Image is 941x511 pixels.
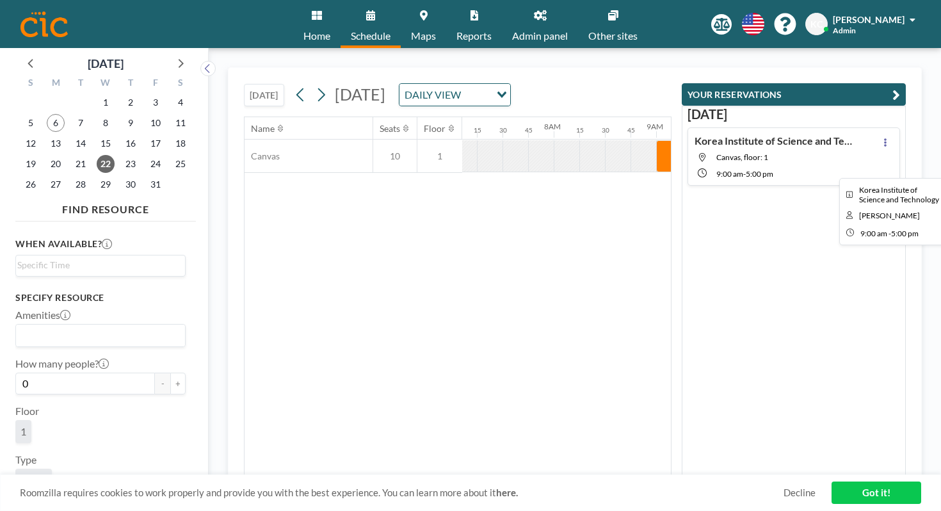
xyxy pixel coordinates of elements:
span: Thursday, October 30, 2025 [122,175,140,193]
h4: Korea Institute of Science and Technology [695,134,855,147]
span: Friday, October 3, 2025 [147,93,165,111]
div: W [93,76,118,92]
span: Saturday, October 25, 2025 [172,155,189,173]
input: Search for option [465,86,489,103]
input: Search for option [17,327,178,344]
div: [DATE] [88,54,124,72]
div: 9AM [647,122,663,131]
h3: Specify resource [15,292,186,304]
span: Wednesday, October 8, 2025 [97,114,115,132]
div: Search for option [16,325,185,346]
span: Sunday, October 19, 2025 [22,155,40,173]
div: 45 [627,126,635,134]
a: Decline [784,487,816,499]
span: [PERSON_NAME] [833,14,905,25]
span: Friday, October 17, 2025 [147,134,165,152]
span: Saturday, October 18, 2025 [172,134,189,152]
span: Canvas [245,150,280,162]
div: Search for option [16,255,185,275]
span: Monday, October 20, 2025 [47,155,65,173]
span: DAILY VIEW [402,86,463,103]
span: Wednesday, October 15, 2025 [97,134,115,152]
span: Admin panel [512,31,568,41]
img: organization-logo [20,12,68,37]
span: Saturday, October 11, 2025 [172,114,189,132]
div: S [19,76,44,92]
button: YOUR RESERVATIONS [682,83,906,106]
span: - [743,169,746,179]
input: Search for option [17,258,178,272]
span: 1 [417,150,462,162]
span: Home [303,31,330,41]
div: 30 [602,126,609,134]
span: Sunday, October 26, 2025 [22,175,40,193]
span: Canvas, floor: 1 [716,152,768,162]
span: Thursday, October 9, 2025 [122,114,140,132]
div: Name [251,123,275,134]
span: Thursday, October 16, 2025 [122,134,140,152]
span: Monday, October 13, 2025 [47,134,65,152]
div: Search for option [399,84,510,106]
span: Friday, October 24, 2025 [147,155,165,173]
span: Monday, October 6, 2025 [47,114,65,132]
div: 45 [525,126,533,134]
span: Friday, October 10, 2025 [147,114,165,132]
button: + [170,373,186,394]
span: 1 [20,425,26,437]
span: Tuesday, October 21, 2025 [72,155,90,173]
span: Wednesday, October 29, 2025 [97,175,115,193]
label: Amenities [15,309,70,321]
span: Other sites [588,31,638,41]
div: 8AM [544,122,561,131]
span: Wednesday, October 22, 2025 [97,155,115,173]
div: T [68,76,93,92]
a: here. [496,487,518,498]
span: Monday, October 27, 2025 [47,175,65,193]
a: Got it! [832,482,921,504]
span: Tuesday, October 28, 2025 [72,175,90,193]
span: Thursday, October 23, 2025 [122,155,140,173]
span: 10 [373,150,417,162]
span: Wednesday, October 1, 2025 [97,93,115,111]
span: Thursday, October 2, 2025 [122,93,140,111]
div: 15 [576,126,584,134]
div: Floor [424,123,446,134]
span: Admin [833,26,856,35]
span: Reports [456,31,492,41]
span: Tuesday, October 7, 2025 [72,114,90,132]
span: 5:00 PM [746,169,773,179]
label: Type [15,453,36,466]
div: Seats [380,123,400,134]
span: KC [810,19,823,30]
label: Floor [15,405,39,418]
h3: [DATE] [688,106,900,122]
button: - [155,373,170,394]
span: Friday, October 31, 2025 [147,175,165,193]
button: [DATE] [244,84,284,106]
span: 9:00 AM [716,169,743,179]
span: Maps [411,31,436,41]
span: Sunday, October 5, 2025 [22,114,40,132]
span: Sunday, October 12, 2025 [22,134,40,152]
h4: FIND RESOURCE [15,198,196,216]
span: Tuesday, October 14, 2025 [72,134,90,152]
span: Schedule [351,31,390,41]
div: 15 [474,126,481,134]
span: Roomzilla requires cookies to work properly and provide you with the best experience. You can lea... [20,487,784,499]
div: T [118,76,143,92]
div: 30 [499,126,507,134]
span: Room [20,474,47,486]
label: How many people? [15,357,109,370]
div: F [143,76,168,92]
span: [DATE] [335,85,385,104]
span: Saturday, October 4, 2025 [172,93,189,111]
div: S [168,76,193,92]
div: M [44,76,68,92]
